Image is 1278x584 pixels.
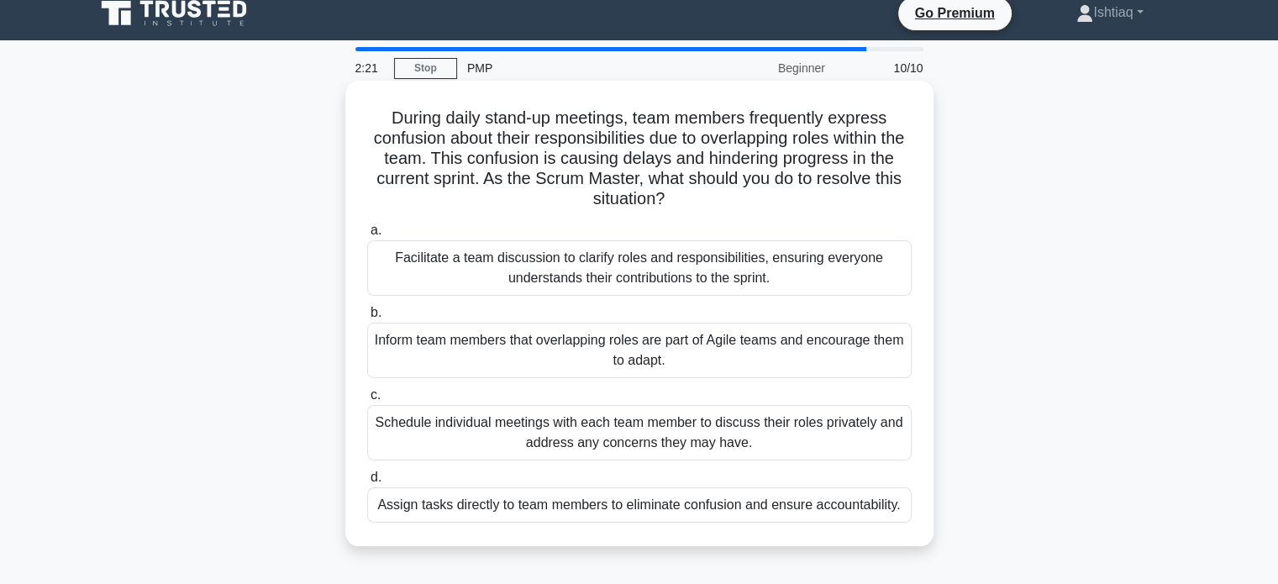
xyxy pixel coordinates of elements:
a: Go Premium [905,3,1005,24]
span: b. [371,305,381,319]
div: 10/10 [835,51,934,85]
div: Facilitate a team discussion to clarify roles and responsibilities, ensuring everyone understands... [367,240,912,296]
div: PMP [457,51,688,85]
div: Beginner [688,51,835,85]
span: a. [371,223,381,237]
span: d. [371,470,381,484]
div: Schedule individual meetings with each team member to discuss their roles privately and address a... [367,405,912,460]
div: 2:21 [345,51,394,85]
div: Inform team members that overlapping roles are part of Agile teams and encourage them to adapt. [367,323,912,378]
span: c. [371,387,381,402]
div: Assign tasks directly to team members to eliminate confusion and ensure accountability. [367,487,912,523]
h5: During daily stand-up meetings, team members frequently express confusion about their responsibil... [366,108,913,210]
a: Stop [394,58,457,79]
